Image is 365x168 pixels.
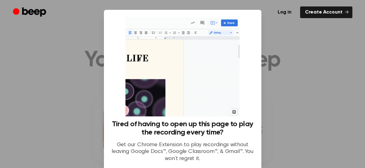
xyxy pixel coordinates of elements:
a: Log in [273,6,296,18]
p: Get our Chrome Extension to play recordings without leaving Google Docs™, Google Classroom™, & Gm... [111,142,254,162]
a: Create Account [300,6,352,18]
a: Beep [13,6,48,18]
img: Beep extension in action [125,17,240,116]
h3: Tired of having to open up this page to play the recording every time? [111,120,254,137]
